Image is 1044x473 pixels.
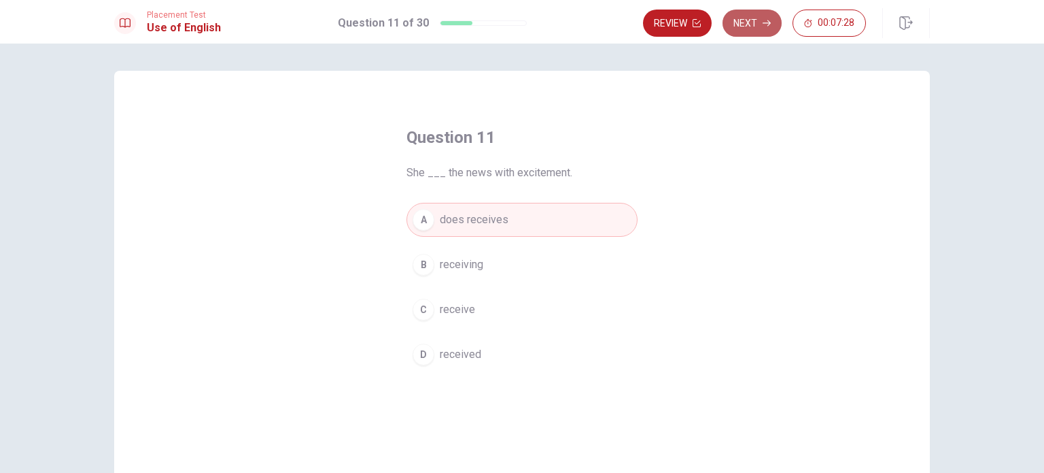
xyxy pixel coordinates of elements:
button: Review [643,10,712,37]
div: C [413,299,434,321]
button: 00:07:28 [793,10,866,37]
h1: Question 11 of 30 [338,15,429,31]
span: receive [440,301,475,318]
button: Adoes receives [406,203,638,237]
span: does receives [440,212,508,228]
span: 00:07:28 [818,18,854,29]
button: Creceive [406,293,638,327]
button: Next [723,10,782,37]
div: A [413,209,434,231]
div: B [413,254,434,276]
span: She ___ the news with excitement. [406,165,638,181]
h1: Use of English [147,20,221,36]
div: D [413,344,434,365]
button: Breceiving [406,248,638,282]
button: Dreceived [406,338,638,372]
span: receiving [440,257,483,273]
span: Placement Test [147,10,221,20]
span: received [440,346,481,363]
h4: Question 11 [406,127,638,148]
